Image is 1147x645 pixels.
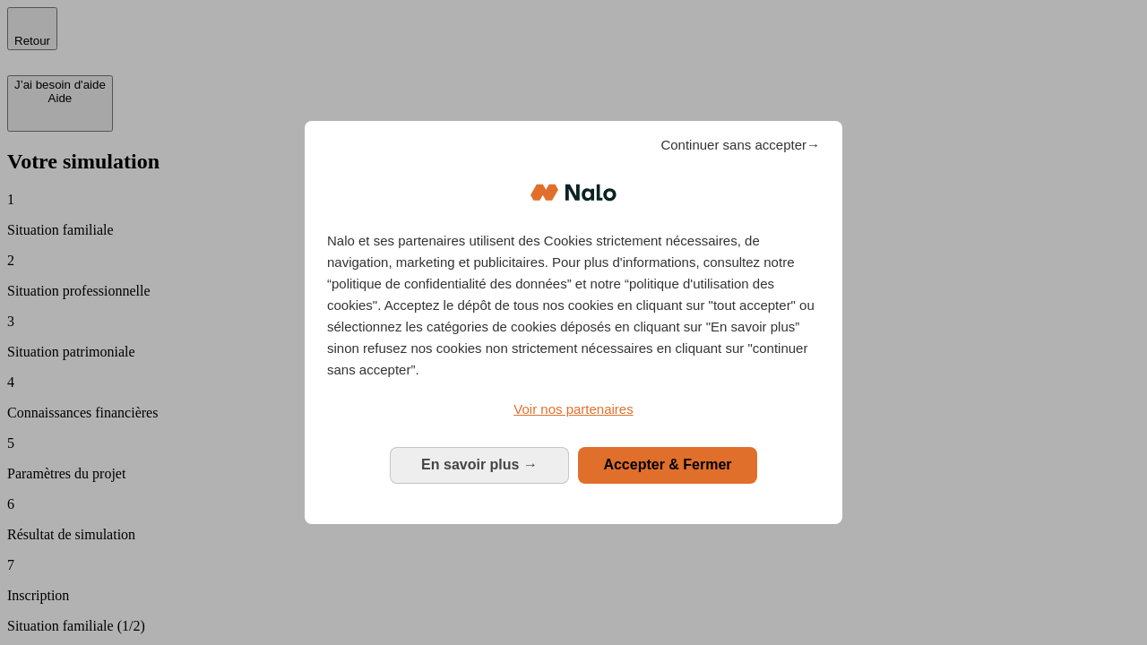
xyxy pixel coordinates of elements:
span: Accepter & Fermer [603,457,731,472]
div: Bienvenue chez Nalo Gestion du consentement [305,121,842,523]
p: Nalo et ses partenaires utilisent des Cookies strictement nécessaires, de navigation, marketing e... [327,230,820,381]
button: En savoir plus: Configurer vos consentements [390,447,569,483]
button: Accepter & Fermer: Accepter notre traitement des données et fermer [578,447,757,483]
span: En savoir plus → [421,457,538,472]
span: Continuer sans accepter→ [660,134,820,156]
img: Logo [530,166,617,219]
a: Voir nos partenaires [327,399,820,420]
span: Voir nos partenaires [513,401,633,417]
